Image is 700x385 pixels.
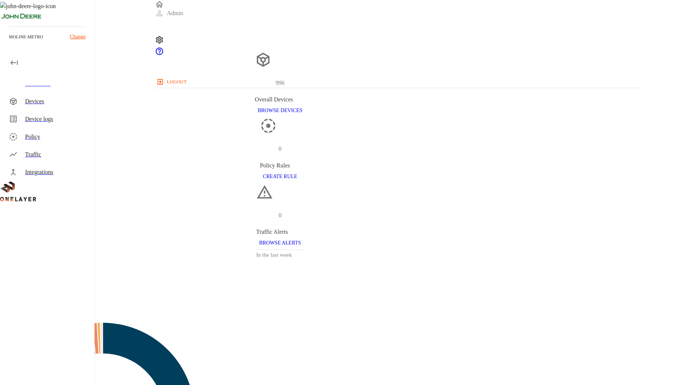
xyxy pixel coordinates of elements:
[167,9,183,18] p: Admin
[255,104,305,118] button: BROWSE DEVICES
[155,51,164,57] a: onelayer-support
[279,145,282,153] p: 0
[260,173,300,179] a: CREATE RULE
[256,236,304,250] button: BROWSE ALERTS
[255,107,305,113] a: BROWSE DEVICES
[256,250,304,260] h3: In the last week
[256,239,304,246] a: BROWSE ALERTS
[255,95,305,104] div: Overall Devices
[256,228,304,236] div: Traffic Alerts
[155,76,189,88] button: logout
[155,76,639,88] a: logout
[155,51,164,57] span: Support Portal
[279,211,282,220] p: 0
[260,170,300,184] button: CREATE RULE
[260,161,300,170] div: Policy Rules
